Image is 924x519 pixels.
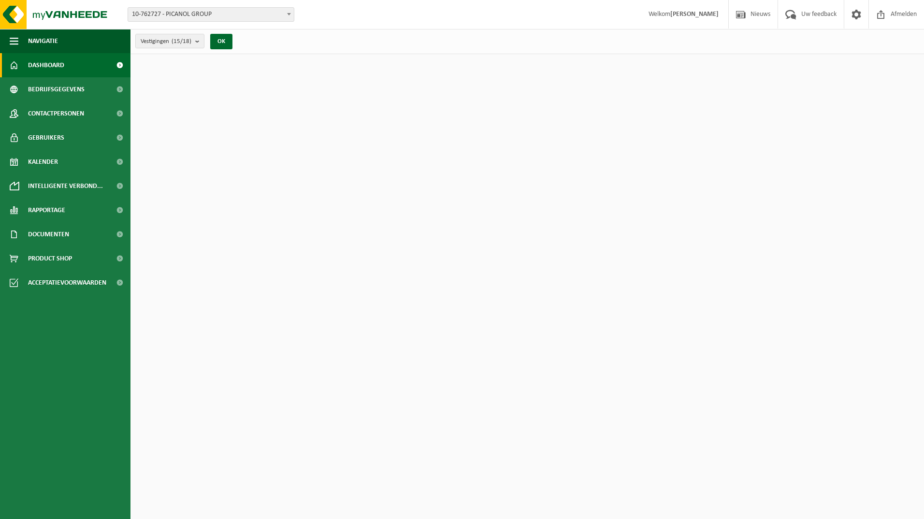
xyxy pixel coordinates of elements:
button: OK [210,34,232,49]
span: Documenten [28,222,69,246]
span: Navigatie [28,29,58,53]
span: Rapportage [28,198,65,222]
span: Gebruikers [28,126,64,150]
span: 10-762727 - PICANOL GROUP [128,8,294,21]
span: Intelligente verbond... [28,174,103,198]
span: Kalender [28,150,58,174]
span: Contactpersonen [28,101,84,126]
span: 10-762727 - PICANOL GROUP [128,7,294,22]
span: Product Shop [28,246,72,271]
span: Dashboard [28,53,64,77]
strong: [PERSON_NAME] [670,11,719,18]
span: Vestigingen [141,34,191,49]
count: (15/18) [172,38,191,44]
span: Bedrijfsgegevens [28,77,85,101]
button: Vestigingen(15/18) [135,34,204,48]
span: Acceptatievoorwaarden [28,271,106,295]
